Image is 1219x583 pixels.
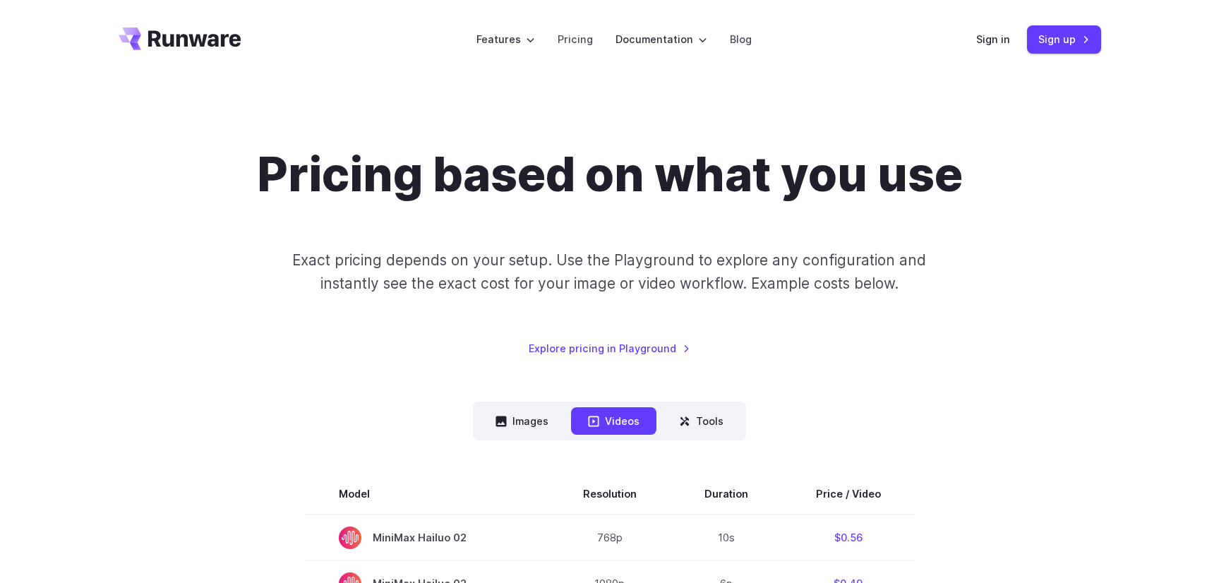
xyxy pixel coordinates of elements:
td: 768p [549,515,671,561]
th: Duration [671,474,782,514]
a: Pricing [558,31,593,47]
a: Blog [730,31,752,47]
label: Documentation [615,31,707,47]
td: $0.56 [782,515,915,561]
h1: Pricing based on what you use [257,147,963,203]
a: Explore pricing in Playground [529,340,690,356]
a: Sign in [976,31,1010,47]
button: Images [479,407,565,435]
th: Model [305,474,549,514]
p: Exact pricing depends on your setup. Use the Playground to explore any configuration and instantl... [265,248,953,296]
th: Resolution [549,474,671,514]
span: MiniMax Hailuo 02 [339,527,515,549]
button: Videos [571,407,656,435]
a: Go to / [119,28,241,50]
td: 10s [671,515,782,561]
label: Features [476,31,535,47]
button: Tools [662,407,740,435]
th: Price / Video [782,474,915,514]
a: Sign up [1027,25,1101,53]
